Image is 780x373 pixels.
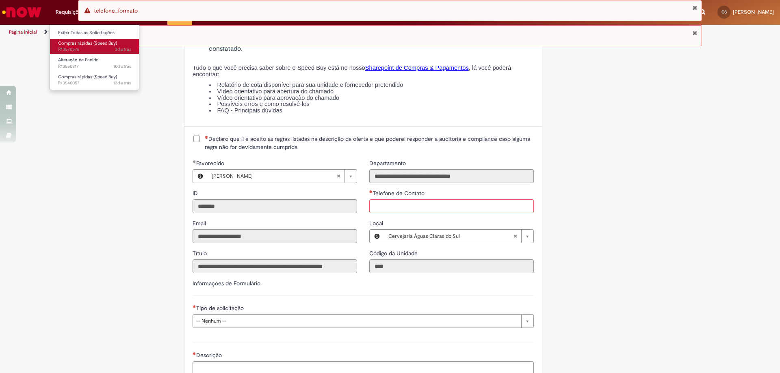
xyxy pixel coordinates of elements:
[209,101,534,108] li: Possíveis erros e como resolvê-los
[193,199,357,213] input: ID
[1,4,43,20] img: ServiceNow
[58,57,99,63] span: Alteração de Pedido
[50,39,139,54] a: Aberto R13570576 : Compras rápidas (Speed Buy)
[94,7,138,14] span: telefone_formato
[369,259,534,273] input: Código da Unidade
[193,229,357,243] input: Email
[369,220,385,227] span: Local
[369,160,407,167] span: Somente leitura - Departamento
[205,136,208,139] span: Necessários
[113,63,131,69] time: 19/09/2025 13:57:50
[113,63,131,69] span: 10d atrás
[212,170,336,183] span: [PERSON_NAME]
[369,199,534,213] input: Telefone de Contato
[193,189,199,197] label: Somente leitura - ID
[193,249,208,257] label: Somente leitura - Título
[196,351,223,359] span: Descrição
[193,65,534,78] p: Tudo o que você precisa saber sobre o Speed Buy está no nosso , lá você poderá encontrar:
[370,230,384,243] button: Local, Visualizar este registro Cervejaria Águas Claras do Sul
[193,259,357,273] input: Título
[369,250,419,257] span: Somente leitura - Código da Unidade
[193,352,196,355] span: Necessários
[369,190,373,193] span: Necessários
[384,230,533,243] a: Cervejaria Águas Claras do SulLimpar campo Local
[692,4,698,11] button: Fechar Notificação
[50,24,139,90] ul: Requisições
[209,95,534,101] li: Vídeo orientativo para aprovação do chamado
[115,46,131,52] span: 3d atrás
[332,170,344,183] abbr: Limpar campo Favorecido
[209,82,534,88] li: Relatório de cota disponível para sua unidade e fornecedor pretendido
[193,220,208,227] span: Somente leitura - Email
[733,9,774,15] span: [PERSON_NAME]
[208,170,357,183] a: [PERSON_NAME]Limpar campo Favorecido
[193,305,196,308] span: Necessários
[193,190,199,197] span: Somente leitura - ID
[56,8,84,16] span: Requisições
[193,160,196,163] span: Obrigatório Preenchido
[193,219,208,227] label: Somente leitura - Email
[6,25,514,40] ul: Trilhas de página
[58,63,131,70] span: R13550817
[196,315,517,328] span: -- Nenhum --
[721,9,727,15] span: CS
[209,88,534,95] li: Vídeo orientativo para abertura do chamado
[9,29,37,35] a: Página inicial
[196,304,245,312] span: Tipo de solicitação
[58,80,131,86] span: R13540057
[193,280,260,287] label: Informações de Formulário
[209,108,534,114] li: FAQ - Principais dúvidas
[205,135,534,151] span: Declaro que li e aceito as regras listadas na descrição da oferta e que poderei responder a audit...
[113,80,131,86] span: 13d atrás
[50,56,139,71] a: Aberto R13550817 : Alteração de Pedido
[369,169,534,183] input: Departamento
[509,230,521,243] abbr: Limpar campo Local
[50,73,139,88] a: Aberto R13540057 : Compras rápidas (Speed Buy)
[692,30,698,36] button: Fechar Notificação
[373,190,426,197] span: Telefone de Contato
[58,40,117,46] span: Compras rápidas (Speed Buy)
[113,80,131,86] time: 16/09/2025 14:41:14
[369,159,407,167] label: Somente leitura - Departamento
[369,249,419,257] label: Somente leitura - Código da Unidade
[115,46,131,52] time: 26/09/2025 13:24:34
[365,65,469,71] a: Sharepoint de Compras & Pagamentos
[193,250,208,257] span: Somente leitura - Título
[193,170,208,183] button: Favorecido, Visualizar este registro Carlos Alberto Rodrigues Da Silva
[50,28,139,37] a: Exibir Todas as Solicitações
[58,46,131,53] span: R13570576
[388,230,513,243] span: Cervejaria Águas Claras do Sul
[196,160,226,167] span: Necessários - Favorecido
[58,74,117,80] span: Compras rápidas (Speed Buy)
